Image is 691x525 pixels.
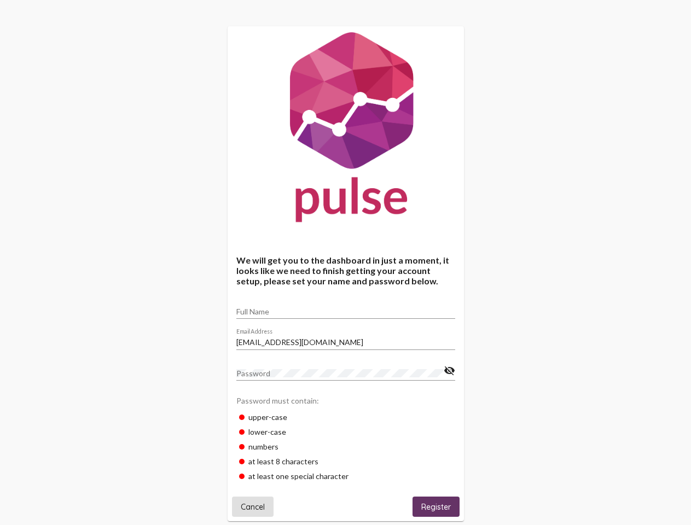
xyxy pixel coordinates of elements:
[421,502,451,512] span: Register
[241,502,265,512] span: Cancel
[228,26,464,233] img: Pulse For Good Logo
[236,454,455,469] div: at least 8 characters
[236,469,455,483] div: at least one special character
[444,364,455,377] mat-icon: visibility_off
[413,497,460,517] button: Register
[232,497,274,517] button: Cancel
[236,439,455,454] div: numbers
[236,410,455,424] div: upper-case
[236,255,455,286] h4: We will get you to the dashboard in just a moment, it looks like we need to finish getting your a...
[236,424,455,439] div: lower-case
[236,390,455,410] div: Password must contain:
